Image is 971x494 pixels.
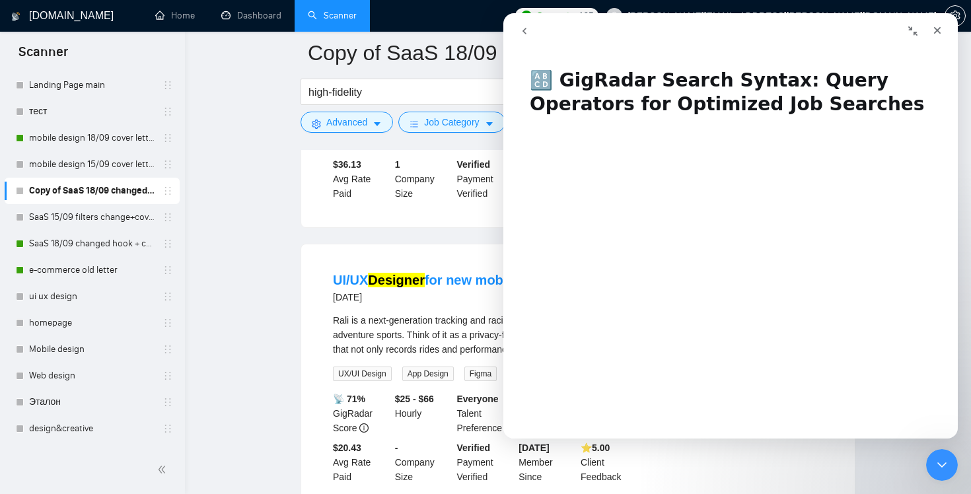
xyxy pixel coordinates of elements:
[11,6,20,27] img: logo
[333,367,392,381] span: UX/UI Design
[395,394,434,404] b: $25 - $66
[308,36,828,69] input: Scanner name...
[330,441,392,484] div: Avg Rate Paid
[29,310,155,336] a: homepage
[457,159,491,170] b: Verified
[519,442,549,453] b: [DATE]
[162,291,173,302] span: holder
[579,9,593,23] span: 195
[162,186,173,196] span: holder
[221,10,281,21] a: dashboardDashboard
[454,157,517,201] div: Payment Verified
[157,463,170,476] span: double-left
[333,159,361,170] b: $36.13
[162,397,173,407] span: holder
[308,10,357,21] a: searchScanner
[326,115,367,129] span: Advanced
[398,112,505,133] button: barsJob Categorycaret-down
[516,441,578,484] div: Member Since
[333,394,365,404] b: 📡 71%
[162,238,173,249] span: holder
[424,115,479,129] span: Job Category
[29,363,155,389] a: Web design
[29,442,155,468] a: Copy of ui ux design Шаблон
[29,98,155,125] a: тест
[521,11,532,21] img: upwork-logo.png
[333,273,613,287] a: UI/UXDesignerfor new mobile app + web app
[29,151,155,178] a: mobile design 15/09 cover letter another first part
[301,112,393,133] button: settingAdvancedcaret-down
[945,11,966,21] a: setting
[536,9,576,23] span: Connects:
[333,289,613,305] div: [DATE]
[503,13,958,439] iframe: Intercom live chat
[464,367,497,381] span: Figma
[29,415,155,442] a: design&creative
[368,273,425,287] mark: Designer
[392,441,454,484] div: Company Size
[330,157,392,201] div: Avg Rate Paid
[392,157,454,201] div: Company Size
[29,72,155,98] a: Landing Page main
[945,11,965,21] span: setting
[578,441,640,484] div: Client Feedback
[373,119,382,129] span: caret-down
[457,442,491,453] b: Verified
[945,5,966,26] button: setting
[162,265,173,275] span: holder
[29,178,155,204] a: Copy of SaaS 18/09 changed hook + case + final question
[581,442,610,453] b: ⭐️ 5.00
[312,119,321,129] span: setting
[308,84,661,100] input: Search Freelance Jobs...
[402,367,454,381] span: App Design
[457,394,499,404] b: Everyone
[162,133,173,143] span: holder
[29,204,155,230] a: SaaS 15/09 filters change+cover letter change
[29,389,155,415] a: Эталон
[485,119,494,129] span: caret-down
[29,336,155,363] a: Mobile design
[162,106,173,117] span: holder
[162,370,173,381] span: holder
[610,11,619,20] span: user
[359,423,369,433] span: info-circle
[162,423,173,434] span: holder
[162,80,173,90] span: holder
[392,392,454,435] div: Hourly
[8,42,79,70] span: Scanner
[454,392,517,435] div: Talent Preference
[155,10,195,21] a: homeHome
[29,230,155,257] a: SaaS 18/09 changed hook + case + final question
[333,313,823,357] div: Rali is a next-generation tracking and racing app built for mountain biking, dirt biking, snowmob...
[162,318,173,328] span: holder
[454,441,517,484] div: Payment Verified
[410,119,419,129] span: bars
[29,257,155,283] a: e-commerce old letter
[926,449,958,481] iframe: Intercom live chat
[333,442,361,453] b: $20.43
[162,212,173,223] span: holder
[162,344,173,355] span: holder
[330,392,392,435] div: GigRadar Score
[29,283,155,310] a: ui ux design
[162,159,173,170] span: holder
[395,442,398,453] b: -
[29,125,155,151] a: mobile design 18/09 cover letter another first part
[395,159,400,170] b: 1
